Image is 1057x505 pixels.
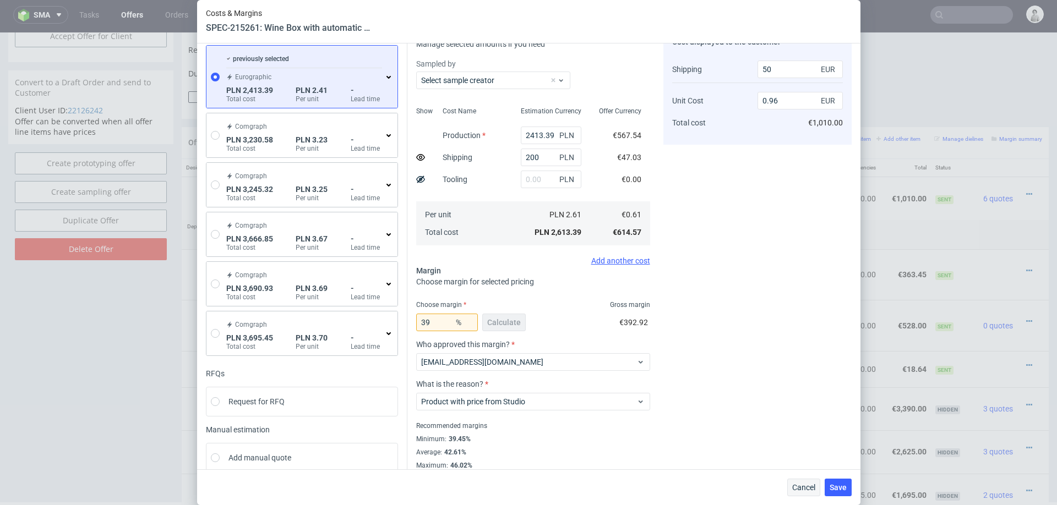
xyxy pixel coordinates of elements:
span: Comgraph [235,221,267,230]
span: PLN 3.69 [296,284,328,293]
td: €3,390.00 [880,355,931,398]
span: Sent [935,333,954,342]
td: €3,390.00 [780,355,830,398]
td: €363.45 [880,217,931,267]
label: Production [443,131,486,140]
td: €0.96 [736,144,780,188]
th: ID [264,127,312,145]
span: shipping box fefco 201 + custom insert [317,403,449,414]
span: Request for RFQ [228,396,285,407]
td: €2,625.00 [780,398,830,441]
td: €528.00 [780,267,830,319]
span: PLN 2.41 [296,86,328,95]
span: Per unit [425,210,451,219]
span: Sent [935,290,954,299]
span: €47.03 [617,153,641,162]
span: Comgraph [235,320,267,329]
span: PLN 3,690.93 [226,284,273,293]
th: Status [931,127,972,145]
td: €2,625.00 [880,398,931,441]
span: EUR [819,62,841,77]
td: €0.00 [830,355,881,398]
span: PLN 3.23 [296,135,328,144]
button: Force CRM resync [188,59,336,70]
span: Gross margin [610,300,650,309]
img: ico-item-custom-a8f9c3db6a5631ce2f509e228e8b95abde266dc4376634de7b166047de09ff05.png [193,449,248,476]
label: Total cost [226,144,273,153]
td: 1 [702,196,736,217]
th: Design [182,127,264,145]
label: Total cost [226,95,273,103]
span: hidden [935,459,960,468]
span: 6 quotes [983,162,1013,171]
strong: 768716 [268,332,295,341]
label: Per unit [296,243,328,252]
span: SPEC- 215268 [450,404,491,413]
a: Create prototyping offer [15,120,167,142]
td: 1000 [702,144,736,188]
input: 0.00 [521,171,581,188]
p: Client User ID: [15,73,167,84]
span: EUR [819,93,841,108]
label: Select sample creator [421,76,494,85]
span: Manage selected amounts if you need [416,40,545,48]
span: PLN [557,128,579,143]
img: ico-item-custom-a8f9c3db6a5631ce2f509e228e8b95abde266dc4376634de7b166047de09ff05.png [193,363,248,390]
td: 1500 [702,355,736,398]
span: Total cost [425,228,459,237]
strong: 768717 [268,162,295,171]
span: Save [830,484,847,491]
div: Convert to a Draft Order and send to Customer [8,38,173,73]
td: 1500 [702,441,736,484]
td: €50.00 [736,196,780,217]
div: Offer can be converted when all offer line items have prices [8,73,173,112]
td: €2.26 [736,355,780,398]
div: RFQs [206,369,398,378]
span: €567.54 [613,131,641,140]
td: €0.00 [830,398,881,441]
label: Lead time [351,293,380,301]
span: Sent [935,239,954,248]
small: Add line item from VMA [738,103,805,109]
td: €0.00 [830,319,881,355]
td: €1,695.00 [880,441,931,484]
small: Add other item [876,103,920,109]
img: 644255-3 [193,221,248,263]
td: €363.45 [780,217,830,267]
span: Total cost [672,118,706,127]
span: SPEC- 215319 [483,448,524,457]
span: PLN [557,172,579,187]
div: • [GEOGRAPHIC_DATA] • White • Thermal paper [317,331,698,342]
span: Thermal Labels [317,332,369,343]
span: SPEC- 215259 [422,289,462,298]
td: €0.00 [830,217,881,267]
label: Tooling [443,175,467,184]
span: 2 quotes [983,458,1013,467]
span: Cancel [792,484,815,491]
span: PLN 3,245.32 [226,185,273,194]
span: PLN 2,413.39 [226,86,273,95]
span: 3 quotes [983,415,1013,424]
span: Shipment [317,201,340,212]
td: €435.00 [830,441,881,484]
span: 3 quotes [983,372,1013,381]
small: Manage dielines [934,103,983,109]
strong: 768724 [268,415,295,424]
span: Add manual quote [228,452,291,463]
span: €1,010.00 [808,118,843,127]
div: Boxesflow • Custom [317,359,698,393]
td: 2 [702,319,736,355]
label: Choose margin [416,301,466,309]
img: ico-item-custom-a8f9c3db6a5631ce2f509e228e8b95abde266dc4376634de7b166047de09ff05.png [193,152,248,180]
small: Add custom line item [811,103,871,109]
img: ico-item-custom-a8f9c3db6a5631ce2f509e228e8b95abde266dc4376634de7b166047de09ff05.png [193,406,248,433]
label: Total cost [226,243,273,252]
td: €0.84 [736,441,780,484]
label: Lead time [351,342,380,351]
button: Save [825,479,852,496]
span: Source: [317,427,361,435]
div: • [GEOGRAPHIC_DATA] • Kraft • Paper [317,237,698,248]
span: Offer Currency [599,107,641,116]
td: €50.00 [780,196,830,217]
span: Costs & Margins [206,9,371,18]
